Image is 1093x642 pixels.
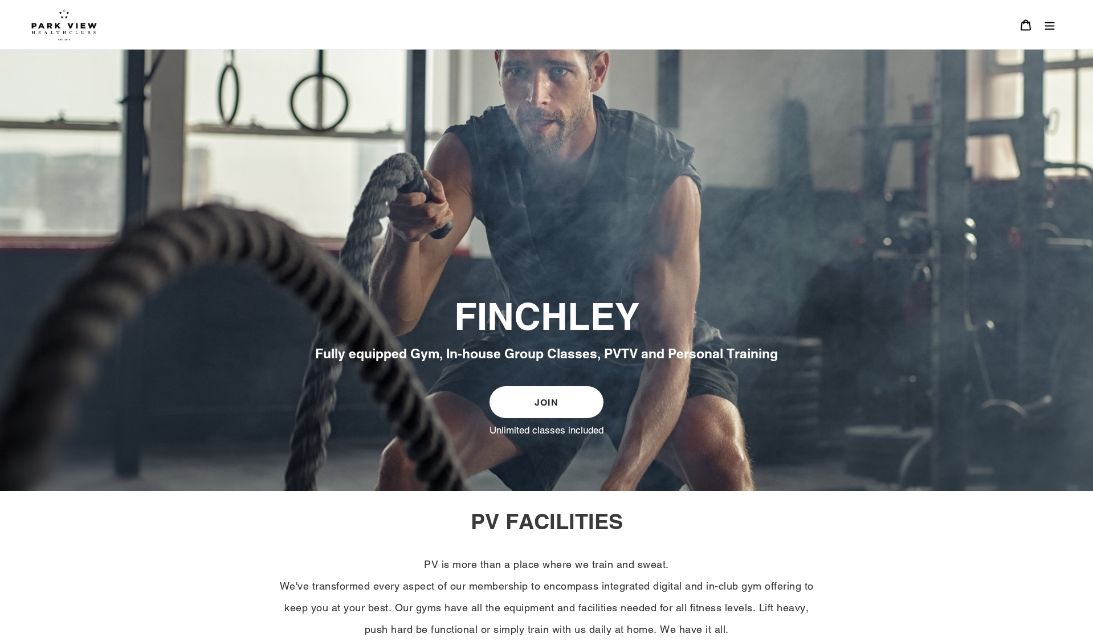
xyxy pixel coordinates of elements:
[490,424,603,436] label: Unlimited classes included
[236,508,857,534] h2: PV FACILITIES
[31,9,97,40] img: Park view health clubs is a gym near you.
[490,386,603,418] a: JOIN
[315,346,778,361] span: Fully equipped Gym, In-house Group Classes, PVTV and Personal Training
[273,554,820,640] p: PV is more than a place where we train and sweat. We've transformed every aspect of our membershi...
[1038,13,1062,37] button: Menu
[236,295,857,340] h2: FINCHLEY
